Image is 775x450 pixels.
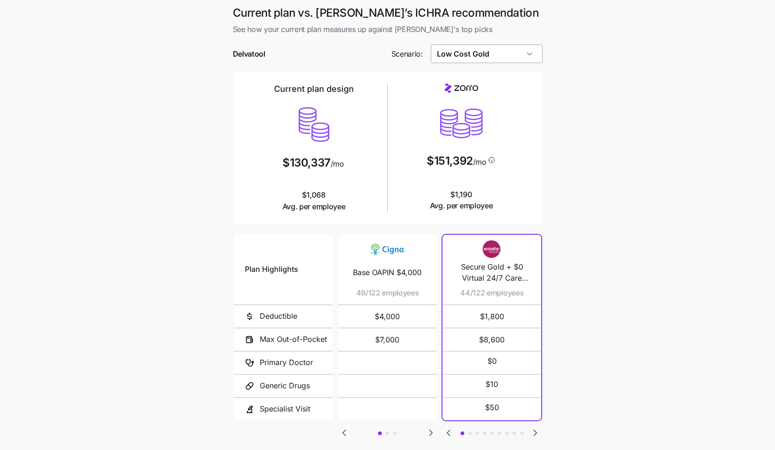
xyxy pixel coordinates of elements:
[486,379,498,390] span: $10
[485,402,499,413] span: $50
[454,261,530,284] span: Secure Gold + $0 Virtual 24/7 Care Visits
[474,240,511,258] img: Carrier
[430,189,493,212] span: $1,190
[356,287,419,299] span: 49/122 employees
[260,357,313,368] span: Primary Doctor
[331,160,344,167] span: /mo
[338,427,350,439] button: Go to previous slide
[425,427,437,439] button: Go to next slide
[282,157,330,168] span: $130,337
[339,427,350,438] svg: Go to previous slide
[233,24,543,35] span: See how your current plan measures up against [PERSON_NAME]'s top picks
[430,200,493,212] span: Avg. per employee
[530,427,541,438] svg: Go to next slide
[260,334,327,345] span: Max Out-of-Pocket
[369,240,406,258] img: Carrier
[233,6,543,20] h1: Current plan vs. [PERSON_NAME]’s ICHRA recommendation
[529,427,541,439] button: Go to next slide
[425,427,436,438] svg: Go to next slide
[282,201,346,212] span: Avg. per employee
[442,427,455,439] button: Go to previous slide
[454,328,530,351] span: $8,600
[349,305,426,328] span: $4,000
[260,403,310,415] span: Specialist Visit
[233,48,265,60] span: Delvatool
[260,380,310,392] span: Generic Drugs
[282,189,346,212] span: $1,068
[349,328,426,351] span: $7,000
[454,305,530,328] span: $1,800
[274,84,354,95] h2: Current plan design
[260,310,297,322] span: Deductible
[443,427,454,438] svg: Go to previous slide
[460,287,524,299] span: 44/122 employees
[245,264,298,275] span: Plan Highlights
[487,355,497,367] span: $0
[427,155,473,167] span: $151,392
[391,48,423,60] span: Scenario:
[353,267,422,278] span: Base OAPIN $4,000
[473,158,487,166] span: /mo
